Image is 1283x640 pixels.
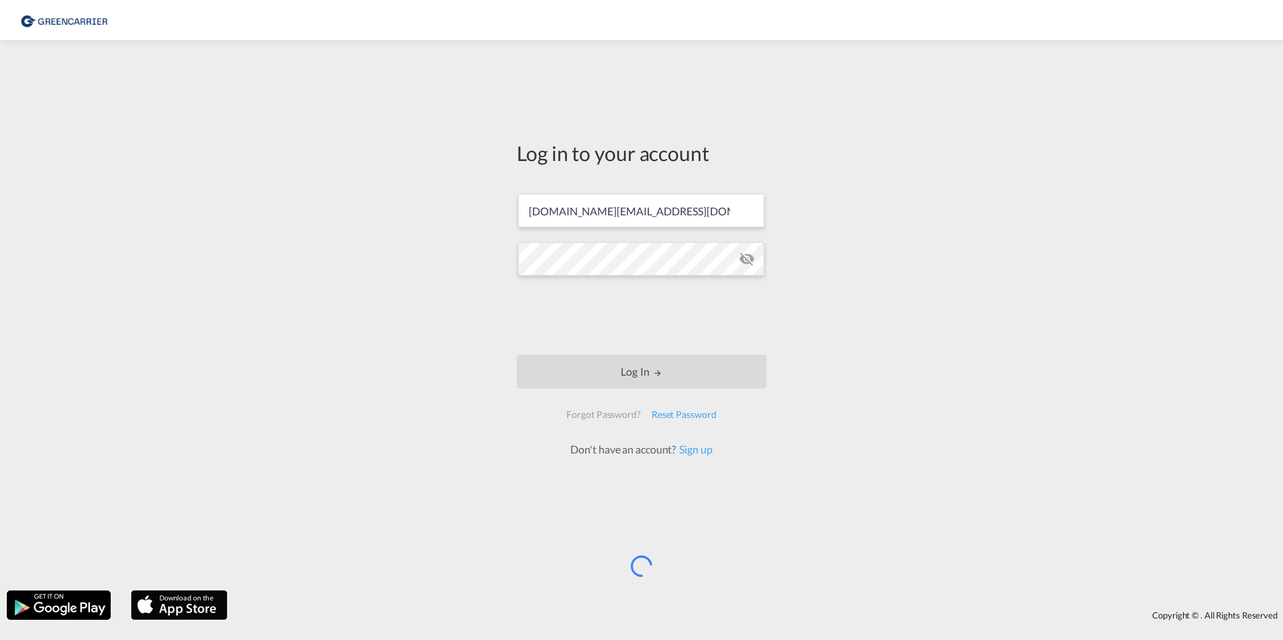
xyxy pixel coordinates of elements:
button: LOGIN [517,355,766,388]
iframe: reCAPTCHA [540,289,743,341]
div: Log in to your account [517,139,766,167]
img: google.png [5,589,112,621]
img: 1378a7308afe11ef83610d9e779c6b34.png [20,5,111,36]
a: Sign up [676,443,712,456]
div: Forgot Password? [561,403,646,427]
md-icon: icon-eye-off [739,251,755,267]
div: Copyright © . All Rights Reserved [234,604,1283,627]
div: Don't have an account? [556,442,727,457]
img: apple.png [130,589,229,621]
input: Enter email/phone number [518,194,764,227]
div: Reset Password [646,403,722,427]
